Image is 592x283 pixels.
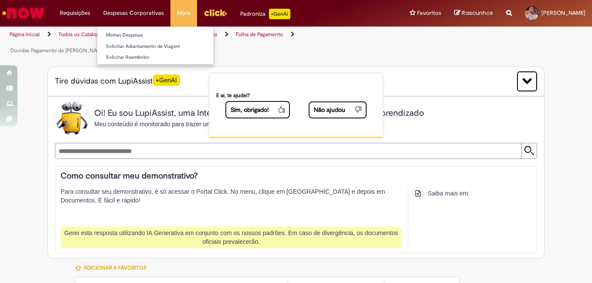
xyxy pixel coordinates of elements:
[309,101,367,118] button: Não ajudou
[97,26,214,65] ul: Despesas Corporativas
[231,105,272,114] span: Sim, obrigado!
[314,105,349,114] span: Não ajudou
[236,31,283,38] a: Folha de Pagamento
[428,189,470,198] div: Saiba mais em:
[61,187,401,222] p: Para consultar seu demonstrativo, é só acessar o Portal Click. No menu, clique em [GEOGRAPHIC_DAT...
[7,27,388,59] ul: Trilhas de página
[462,9,493,17] span: Rascunhos
[60,9,90,17] span: Requisições
[10,47,106,54] a: Dúvidas Pagamento de [PERSON_NAME]
[61,226,401,248] div: Gerei esta resposta utilizando IA Generativa em conjunto com os nossos padrões. Em caso de diverg...
[58,31,105,38] a: Todos os Catálogos
[97,53,214,62] a: Solicitar Reembolso
[10,31,40,38] a: Página inicial
[521,143,537,158] input: Submit
[1,4,46,22] img: ServiceNow
[103,9,164,17] span: Despesas Corporativas
[84,264,146,271] span: Adicionar a Favoritos
[454,9,493,17] a: Rascunhos
[97,30,214,40] a: Minhas Despesas
[269,9,290,19] p: +GenAi
[240,9,290,19] div: Padroniza
[216,92,376,99] p: E aí, te ajudei?
[97,42,214,51] a: Solicitar Adiantamento de Viagem
[75,259,151,277] button: Adicionar a Favoritos
[541,9,585,17] span: [PERSON_NAME]
[177,9,191,17] span: More
[417,9,441,17] span: Favoritos
[204,6,227,19] img: click_logo_yellow_360x200.png
[225,101,290,118] button: Sim, obrigado!
[61,172,524,181] h3: Como consultar meu demonstrativo?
